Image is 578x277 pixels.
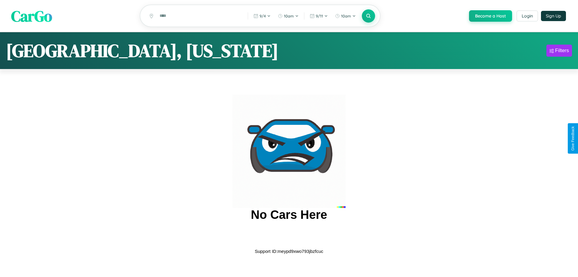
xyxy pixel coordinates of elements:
button: Filters [546,45,572,57]
button: 9/4 [250,11,274,21]
span: CarGo [11,5,52,26]
button: 10am [275,11,302,21]
div: Filters [555,48,569,54]
button: 10am [332,11,359,21]
button: Login [517,11,538,21]
div: Give Feedback [571,126,575,151]
span: 9 / 4 [259,14,266,18]
p: Support ID: meypd9xwo793jbzfcuc [255,247,323,255]
button: 9/11 [307,11,331,21]
span: 9 / 11 [316,14,323,18]
button: Sign Up [541,11,566,21]
span: 10am [341,14,351,18]
h1: [GEOGRAPHIC_DATA], [US_STATE] [6,38,278,63]
img: car [232,95,346,208]
span: 10am [284,14,294,18]
button: Become a Host [469,10,512,22]
h2: No Cars Here [251,208,327,222]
